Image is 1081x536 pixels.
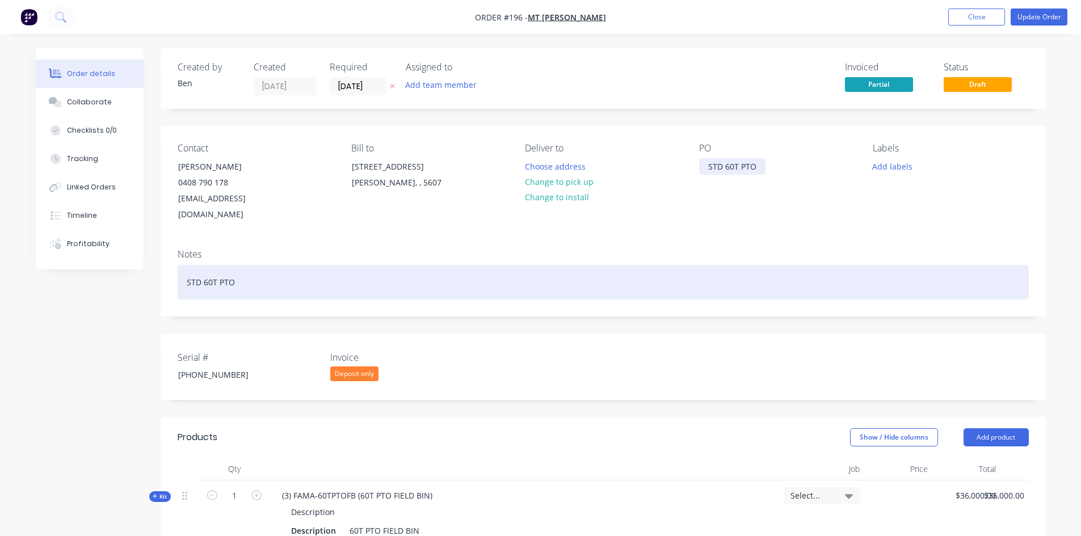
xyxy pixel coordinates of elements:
[178,77,240,89] div: Ben
[67,154,98,164] div: Tracking
[36,60,144,88] button: Order details
[352,159,446,175] div: [STREET_ADDRESS]
[169,366,311,383] div: [PHONE_NUMBER]
[845,62,930,73] div: Invoiced
[845,77,913,91] span: Partial
[67,125,117,136] div: Checklists 0/0
[20,9,37,26] img: Factory
[850,428,938,446] button: Show / Hide columns
[149,491,171,502] button: Kit
[944,77,1012,91] span: Draft
[399,77,482,92] button: Add team member
[67,239,110,249] div: Profitability
[948,9,1005,26] button: Close
[406,62,519,73] div: Assigned to
[790,489,834,501] span: Select...
[406,77,483,92] button: Add team member
[67,69,115,79] div: Order details
[36,145,144,173] button: Tracking
[779,458,864,480] div: Job
[67,97,112,107] div: Collaborate
[873,143,1028,154] div: Labels
[67,182,116,192] div: Linked Orders
[342,158,456,195] div: [STREET_ADDRESS][PERSON_NAME], , 5607
[944,62,1029,73] div: Status
[699,143,855,154] div: PO
[273,487,441,504] div: (3) FAMA-60TPTOFB (60T PTO FIELD BIN)
[964,428,1029,446] button: Add product
[351,143,507,154] div: Bill to
[519,158,591,174] button: Choose address
[519,174,599,189] button: Change to pick up
[178,143,333,154] div: Contact
[178,191,272,222] div: [EMAIL_ADDRESS][DOMAIN_NAME]
[36,88,144,116] button: Collaborate
[67,210,97,221] div: Timeline
[36,173,144,201] button: Linked Orders
[178,265,1029,299] div: STD 60T PTO
[36,116,144,145] button: Checklists 0/0
[178,351,319,364] label: Serial #
[330,366,378,381] div: Deposit only
[867,158,919,174] button: Add labels
[932,458,1000,480] div: Total
[525,143,680,154] div: Deliver to
[330,351,472,364] label: Invoice
[254,62,316,73] div: Created
[36,230,144,258] button: Profitability
[178,431,217,444] div: Products
[282,504,344,520] div: Description
[169,158,282,223] div: [PERSON_NAME]0408 790 178[EMAIL_ADDRESS][DOMAIN_NAME]
[330,62,392,73] div: Required
[200,458,268,480] div: Qty
[1011,9,1067,26] button: Update Order
[178,159,272,175] div: [PERSON_NAME]
[519,189,595,205] button: Change to install
[178,249,1029,260] div: Notes
[153,492,167,501] span: Kit
[178,175,272,191] div: 0408 790 178
[864,458,932,480] div: Price
[699,158,765,175] div: STD 60T PTO
[178,62,240,73] div: Created by
[352,175,446,191] div: [PERSON_NAME], , 5607
[475,12,528,23] span: Order #196 -
[528,12,606,23] a: Mt [PERSON_NAME]
[36,201,144,230] button: Timeline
